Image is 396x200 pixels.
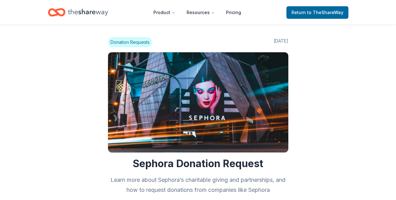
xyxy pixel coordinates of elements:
[274,37,288,47] span: [DATE]
[148,5,246,20] nav: Main
[108,157,288,170] h1: Sephora Donation Request
[307,10,343,15] span: to TheShareWay
[286,6,348,19] a: Returnto TheShareWay
[108,52,288,152] img: Image for Sephora Donation Request
[48,5,108,20] a: Home
[148,6,180,19] button: Product
[291,9,343,16] span: Return
[221,6,246,19] a: Pricing
[182,6,220,19] button: Resources
[108,37,152,47] span: Donation Requests
[108,175,288,195] h2: Learn more about Sephora’s charitable giving and partnerships, and how to request donations from ...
